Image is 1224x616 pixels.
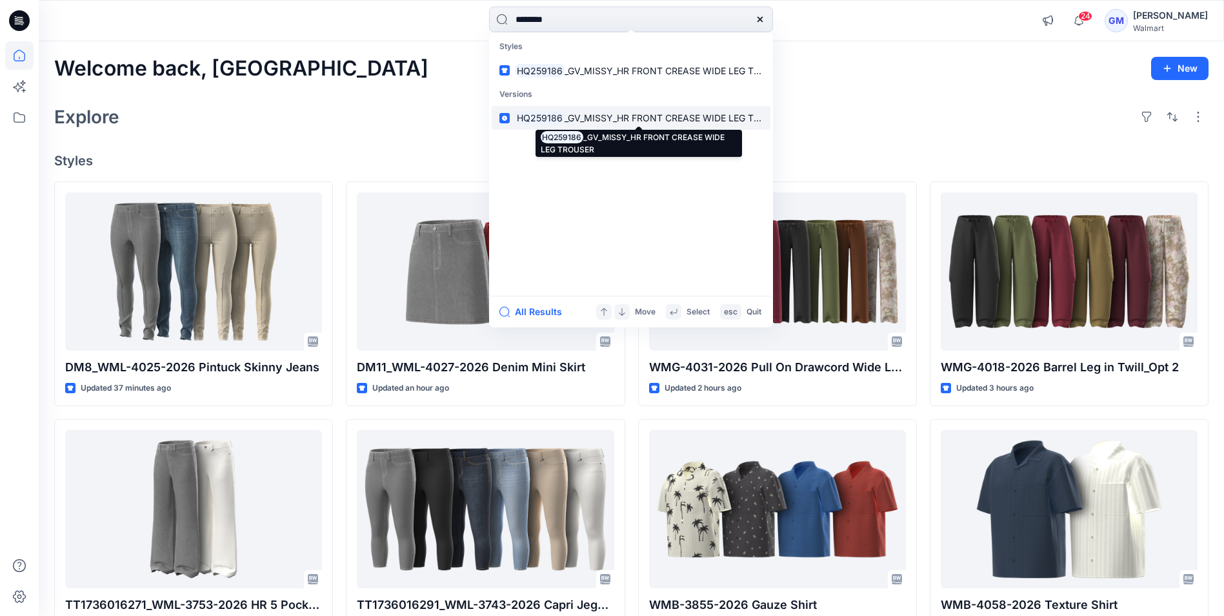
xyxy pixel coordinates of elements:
[687,305,710,319] p: Select
[357,358,614,376] p: DM11_WML-4027-2026 Denim Mini Skirt
[1078,11,1092,21] span: 24
[54,153,1209,169] h4: Styles
[54,57,428,81] h2: Welcome back, [GEOGRAPHIC_DATA]
[492,35,770,59] p: Styles
[515,110,565,125] mark: HQ259186
[65,358,322,376] p: DM8_WML-4025-2026 Pintuck Skinny Jeans
[941,192,1198,351] a: WMG-4018-2026 Barrel Leg in Twill_Opt 2
[65,596,322,614] p: TT1736016271_WML-3753-2026 HR 5 Pocket Wide Leg - Inseam 30
[1151,57,1209,80] button: New
[499,304,570,320] button: All Results
[357,596,614,614] p: TT1736016291_WML-3743-2026 Capri Jegging - Inseam 21”
[372,382,449,395] p: Updated an hour ago
[649,192,906,351] a: WMG-4031-2026 Pull On Drawcord Wide Leg_Opt3
[492,59,770,83] a: HQ259186_GV_MISSY_HR FRONT CREASE WIDE LEG TROUSER
[649,358,906,376] p: WMG-4031-2026 Pull On Drawcord Wide Leg_Opt3
[941,596,1198,614] p: WMB-4058-2026 Texture Shirt
[1133,23,1208,33] div: Walmart
[357,192,614,351] a: DM11_WML-4027-2026 Denim Mini Skirt
[65,192,322,351] a: DM8_WML-4025-2026 Pintuck Skinny Jeans
[649,430,906,588] a: WMB-3855-2026 Gauze Shirt
[956,382,1034,395] p: Updated 3 hours ago
[492,106,770,130] a: HQ259186_GV_MISSY_HR FRONT CREASE WIDE LEG TROUSER
[54,107,119,127] h2: Explore
[81,382,171,395] p: Updated 37 minutes ago
[665,382,741,395] p: Updated 2 hours ago
[941,358,1198,376] p: WMG-4018-2026 Barrel Leg in Twill_Opt 2
[492,83,770,107] p: Versions
[649,596,906,614] p: WMB-3855-2026 Gauze Shirt
[65,430,322,588] a: TT1736016271_WML-3753-2026 HR 5 Pocket Wide Leg - Inseam 30
[357,430,614,588] a: TT1736016291_WML-3743-2026 Capri Jegging - Inseam 21”
[1133,8,1208,23] div: [PERSON_NAME]
[565,65,790,76] span: _GV_MISSY_HR FRONT CREASE WIDE LEG TROUSER
[724,305,737,319] p: esc
[635,305,656,319] p: Move
[747,305,761,319] p: Quit
[515,63,565,78] mark: HQ259186
[1105,9,1128,32] div: GM
[941,430,1198,588] a: WMB-4058-2026 Texture Shirt
[565,112,790,123] span: _GV_MISSY_HR FRONT CREASE WIDE LEG TROUSER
